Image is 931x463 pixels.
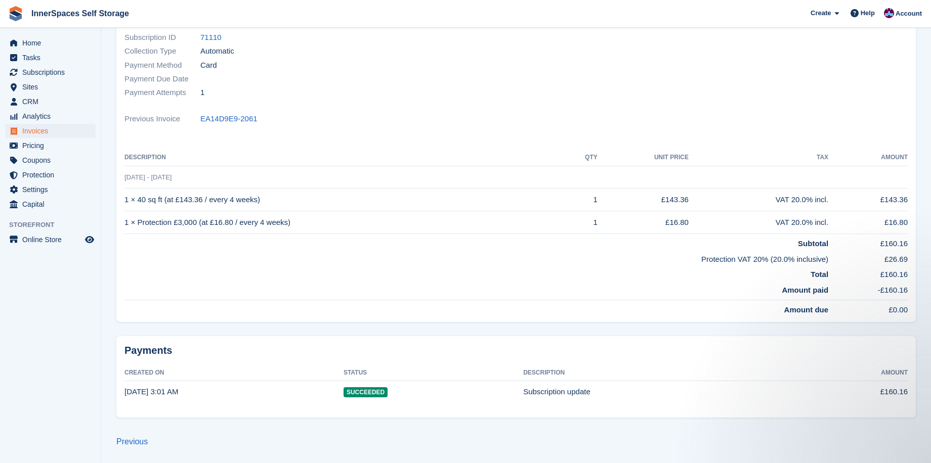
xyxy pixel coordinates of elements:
span: Pricing [22,138,83,153]
th: Unit Price [598,150,689,166]
strong: Subtotal [798,239,828,248]
td: 1 [564,211,597,234]
td: -£160.16 [828,281,908,300]
th: Amount [828,150,908,166]
span: Payment Due Date [124,73,200,85]
a: menu [5,36,96,50]
td: £143.36 [598,189,689,211]
a: Previous [116,437,148,446]
td: 1 × Protection £3,000 (at £16.80 / every 4 weeks) [124,211,564,234]
td: £160.16 [828,265,908,281]
span: Sites [22,80,83,94]
td: £16.80 [598,211,689,234]
span: Capital [22,197,83,211]
span: [DATE] - [DATE] [124,173,172,181]
th: QTY [564,150,597,166]
span: Subscription ID [124,32,200,43]
span: Tasks [22,51,83,65]
span: Succeeded [344,387,388,397]
strong: Total [811,270,828,279]
div: VAT 20.0% incl. [689,194,828,206]
img: Paul Allo [884,8,894,18]
span: Subscriptions [22,65,83,79]
a: menu [5,153,96,167]
th: Status [344,365,523,381]
span: Card [200,60,217,71]
span: Invoices [22,124,83,138]
div: VAT 20.0% incl. [689,217,828,228]
time: 2025-09-18 02:01:22 UTC [124,387,178,396]
td: Subscription update [523,381,796,403]
span: Storefront [9,220,101,230]
th: Amount [796,365,908,381]
span: Coupons [22,153,83,167]
td: £26.69 [828,250,908,265]
a: menu [5,197,96,211]
td: £16.80 [828,211,908,234]
a: menu [5,80,96,94]
span: Protection [22,168,83,182]
span: Account [896,9,922,19]
a: menu [5,182,96,197]
a: menu [5,109,96,123]
td: £143.36 [828,189,908,211]
span: Automatic [200,45,234,57]
td: 1 × 40 sq ft (at £143.36 / every 4 weeks) [124,189,564,211]
strong: Amount paid [782,286,828,294]
span: Payment Attempts [124,87,200,99]
h2: Payments [124,344,908,357]
span: Payment Method [124,60,200,71]
a: menu [5,168,96,182]
th: Description [523,365,796,381]
a: InnerSpaces Self Storage [27,5,133,22]
td: Protection VAT 20% (20.0% inclusive) [124,250,828,265]
a: Preview store [83,234,96,246]
a: menu [5,233,96,247]
span: Previous Invoice [124,113,200,125]
span: Home [22,36,83,50]
a: menu [5,95,96,109]
a: menu [5,65,96,79]
img: stora-icon-8386f47178a22dfd0bd8f6a31ec36ba5ce8667c1dd55bd0f319d3a0aa187defe.svg [8,6,23,21]
td: £0.00 [828,300,908,316]
span: Settings [22,182,83,197]
a: EA14D9E9-2061 [200,113,258,125]
td: £160.16 [796,381,908,403]
th: Created On [124,365,344,381]
span: CRM [22,95,83,109]
td: 1 [564,189,597,211]
span: Analytics [22,109,83,123]
th: Description [124,150,564,166]
span: Help [861,8,875,18]
span: Collection Type [124,45,200,57]
a: menu [5,51,96,65]
td: £160.16 [828,234,908,250]
span: 1 [200,87,204,99]
strong: Amount due [784,305,829,314]
span: Create [811,8,831,18]
a: menu [5,138,96,153]
th: Tax [689,150,828,166]
a: 71110 [200,32,222,43]
a: menu [5,124,96,138]
span: Online Store [22,233,83,247]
